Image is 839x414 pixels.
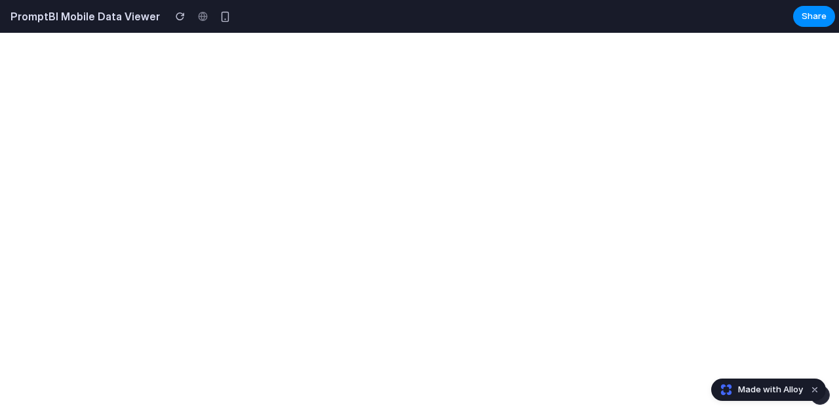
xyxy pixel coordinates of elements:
button: Share [793,6,835,27]
a: Made with Alloy [712,383,804,396]
span: Made with Alloy [738,383,803,396]
h2: PromptBI Mobile Data Viewer [5,9,160,24]
span: Share [802,10,827,23]
button: Dismiss watermark [807,382,823,398]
